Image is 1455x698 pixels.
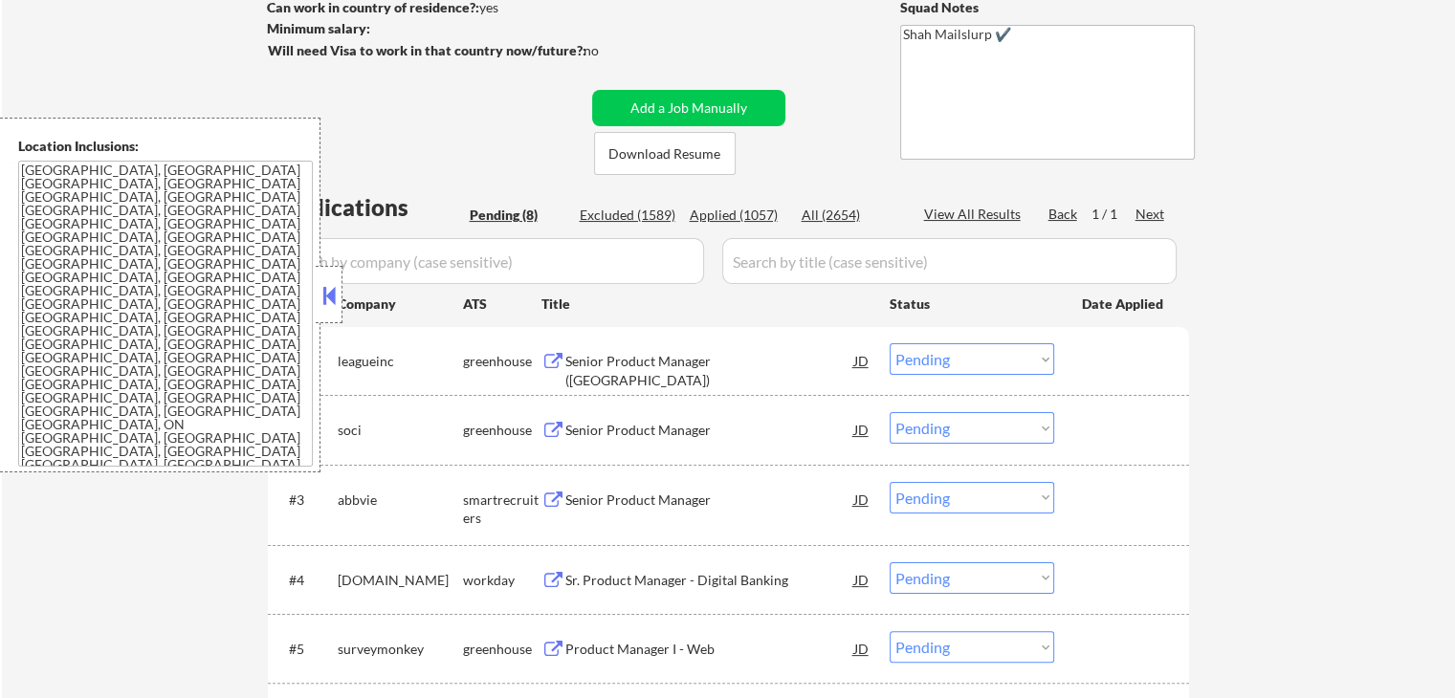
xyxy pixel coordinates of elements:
strong: Minimum salary: [267,20,370,36]
strong: Will need Visa to work in that country now/future?: [268,42,586,58]
div: soci [338,421,463,440]
input: Search by title (case sensitive) [722,238,1177,284]
button: Download Resume [594,132,736,175]
div: ATS [463,294,541,314]
div: Company [338,294,463,314]
div: Location Inclusions: [18,137,313,156]
div: smartrecruiters [463,491,541,528]
div: Date Applied [1082,294,1166,314]
div: #4 [289,571,322,590]
div: JD [852,412,871,447]
div: Pending (8) [470,206,565,225]
input: Search by company (case sensitive) [274,238,704,284]
div: workday [463,571,541,590]
div: #5 [289,640,322,659]
div: greenhouse [463,352,541,371]
div: Applications [274,196,463,219]
div: JD [852,343,871,378]
div: JD [852,562,871,597]
div: View All Results [924,205,1026,224]
div: abbvie [338,491,463,510]
div: All (2654) [802,206,897,225]
div: Product Manager I - Web [565,640,854,659]
div: Status [890,286,1054,320]
div: Sr. Product Manager - Digital Banking [565,571,854,590]
div: greenhouse [463,640,541,659]
div: no [584,41,638,60]
div: Excluded (1589) [580,206,675,225]
div: greenhouse [463,421,541,440]
div: Senior Product Manager ([GEOGRAPHIC_DATA]) [565,352,854,389]
div: Back [1048,205,1079,224]
div: 1 / 1 [1091,205,1135,224]
div: leagueinc [338,352,463,371]
div: #3 [289,491,322,510]
div: JD [852,631,871,665]
div: Senior Product Manager [565,491,854,510]
div: Title [541,294,871,314]
div: Next [1135,205,1166,224]
div: Senior Product Manager [565,421,854,440]
div: [DOMAIN_NAME] [338,571,463,590]
div: Applied (1057) [690,206,785,225]
div: JD [852,482,871,516]
button: Add a Job Manually [592,90,785,126]
div: surveymonkey [338,640,463,659]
